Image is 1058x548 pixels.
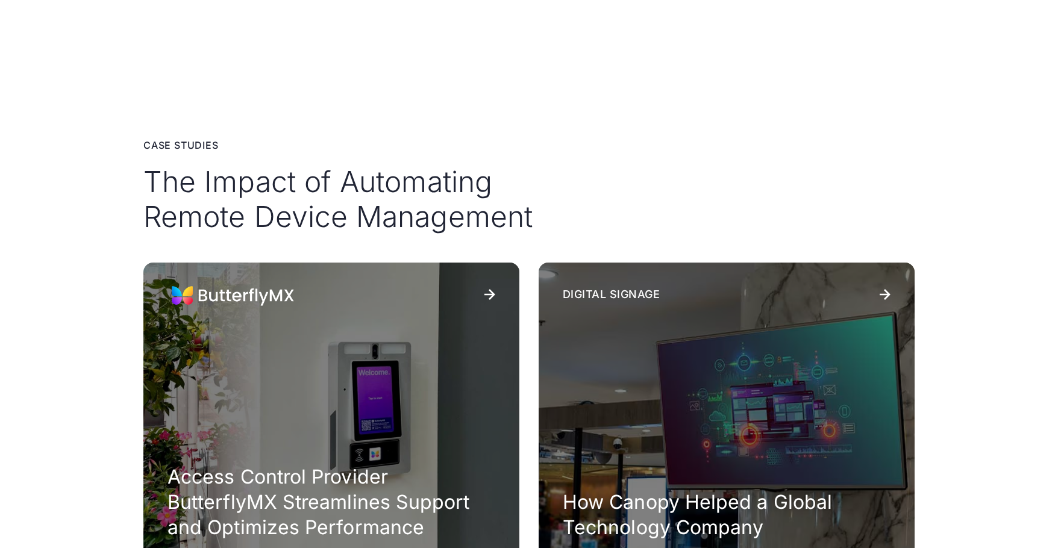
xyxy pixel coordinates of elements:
[563,490,891,540] h3: How Canopy Helped a Global Technology Company
[143,164,601,234] h2: The Impact of Automating Remote Device Management
[563,288,660,301] div: Digital Signage
[143,138,601,152] div: case studies
[167,464,495,540] h3: Access Control Provider ButterflyMX Streamlines Support and Optimizes Performance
